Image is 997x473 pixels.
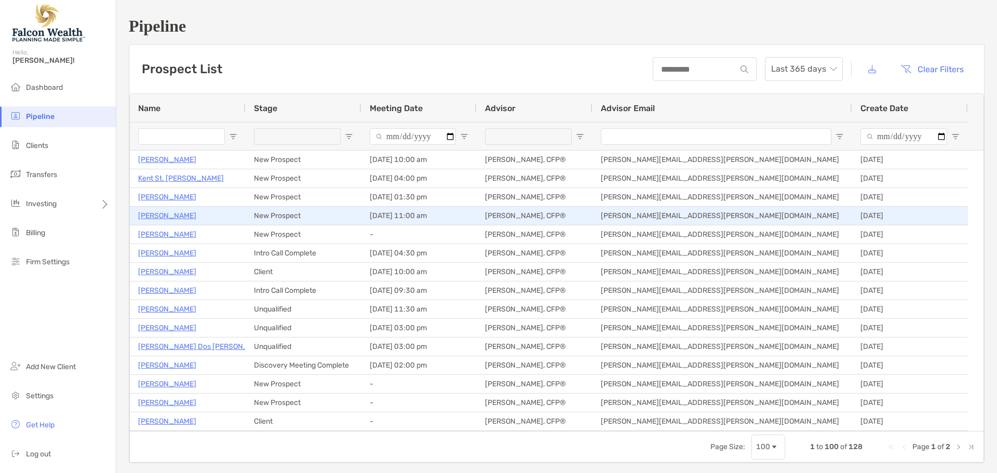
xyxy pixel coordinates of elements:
div: - [361,394,477,412]
div: Next Page [954,443,963,451]
div: [PERSON_NAME], CFP® [477,225,592,244]
div: - [361,412,477,430]
div: [PERSON_NAME], CFP® [477,394,592,412]
div: [DATE] [852,394,968,412]
div: [PERSON_NAME], CFP® [477,151,592,169]
a: [PERSON_NAME] [138,377,196,390]
span: [PERSON_NAME]! [12,56,110,65]
span: Meeting Date [370,103,423,113]
div: Intro Call Complete [246,281,361,300]
div: [PERSON_NAME], CFP® [477,356,592,374]
img: billing icon [9,226,22,238]
img: investing icon [9,197,22,209]
span: Log out [26,450,51,458]
span: Transfers [26,170,57,179]
div: [PERSON_NAME], CFP® [477,169,592,187]
span: Page [912,442,929,451]
input: Meeting Date Filter Input [370,128,456,145]
div: Page Size: [710,442,745,451]
div: [PERSON_NAME], CFP® [477,263,592,281]
a: [PERSON_NAME] [138,191,196,204]
p: Kent St. [PERSON_NAME] [138,172,224,185]
div: Previous Page [900,443,908,451]
a: [PERSON_NAME] [138,321,196,334]
a: [PERSON_NAME] [138,153,196,166]
img: transfers icon [9,168,22,180]
a: [PERSON_NAME] [138,415,196,428]
h1: Pipeline [129,17,985,36]
span: 2 [946,442,950,451]
input: Advisor Email Filter Input [601,128,831,145]
img: clients icon [9,139,22,151]
p: [PERSON_NAME] [138,247,196,260]
div: New Prospect [246,207,361,225]
span: Settings [26,391,53,400]
div: [PERSON_NAME][EMAIL_ADDRESS][PERSON_NAME][DOMAIN_NAME] [592,169,852,187]
div: Page Size [751,435,785,460]
div: [DATE] 04:30 pm [361,244,477,262]
div: [PERSON_NAME], CFP® [477,188,592,206]
span: Last 365 days [771,58,837,80]
div: [PERSON_NAME], CFP® [477,337,592,356]
span: 1 [810,442,815,451]
div: [PERSON_NAME], CFP® [477,375,592,393]
img: Falcon Wealth Planning Logo [12,4,85,42]
div: New Prospect [246,394,361,412]
p: [PERSON_NAME] [138,284,196,297]
a: [PERSON_NAME] [138,228,196,241]
div: Last Page [967,443,975,451]
a: [PERSON_NAME] Dos [PERSON_NAME] [138,340,271,353]
div: [PERSON_NAME][EMAIL_ADDRESS][PERSON_NAME][DOMAIN_NAME] [592,281,852,300]
img: input icon [740,65,748,73]
span: Advisor [485,103,516,113]
span: Get Help [26,421,55,429]
span: 1 [931,442,936,451]
div: [PERSON_NAME][EMAIL_ADDRESS][PERSON_NAME][DOMAIN_NAME] [592,337,852,356]
span: Name [138,103,160,113]
div: [DATE] [852,188,968,206]
img: get-help icon [9,418,22,430]
span: Dashboard [26,83,63,92]
div: [PERSON_NAME][EMAIL_ADDRESS][PERSON_NAME][DOMAIN_NAME] [592,225,852,244]
span: Investing [26,199,57,208]
button: Open Filter Menu [576,132,584,141]
div: [PERSON_NAME][EMAIL_ADDRESS][PERSON_NAME][DOMAIN_NAME] [592,394,852,412]
div: [DATE] [852,263,968,281]
img: firm-settings icon [9,255,22,267]
div: New Prospect [246,188,361,206]
div: [PERSON_NAME], CFP® [477,244,592,262]
img: dashboard icon [9,80,22,93]
div: [DATE] [852,151,968,169]
div: [DATE] 10:00 am [361,151,477,169]
div: Unqualified [246,319,361,337]
div: Client [246,412,361,430]
div: Intro Call Complete [246,244,361,262]
img: logout icon [9,447,22,460]
div: [DATE] [852,319,968,337]
h3: Prospect List [142,62,222,76]
a: [PERSON_NAME] [138,303,196,316]
button: Open Filter Menu [951,132,960,141]
button: Open Filter Menu [460,132,468,141]
div: - [361,375,477,393]
a: [PERSON_NAME] [138,396,196,409]
input: Create Date Filter Input [860,128,947,145]
input: Name Filter Input [138,128,225,145]
div: [DATE] 09:30 am [361,281,477,300]
div: [DATE] 01:30 pm [361,188,477,206]
div: [DATE] [852,281,968,300]
div: [DATE] 04:00 pm [361,169,477,187]
p: [PERSON_NAME] [138,209,196,222]
span: Firm Settings [26,258,70,266]
img: settings icon [9,389,22,401]
div: [PERSON_NAME][EMAIL_ADDRESS][PERSON_NAME][DOMAIN_NAME] [592,412,852,430]
span: Create Date [860,103,908,113]
div: [PERSON_NAME], CFP® [477,207,592,225]
span: Add New Client [26,362,76,371]
div: New Prospect [246,225,361,244]
span: Stage [254,103,277,113]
